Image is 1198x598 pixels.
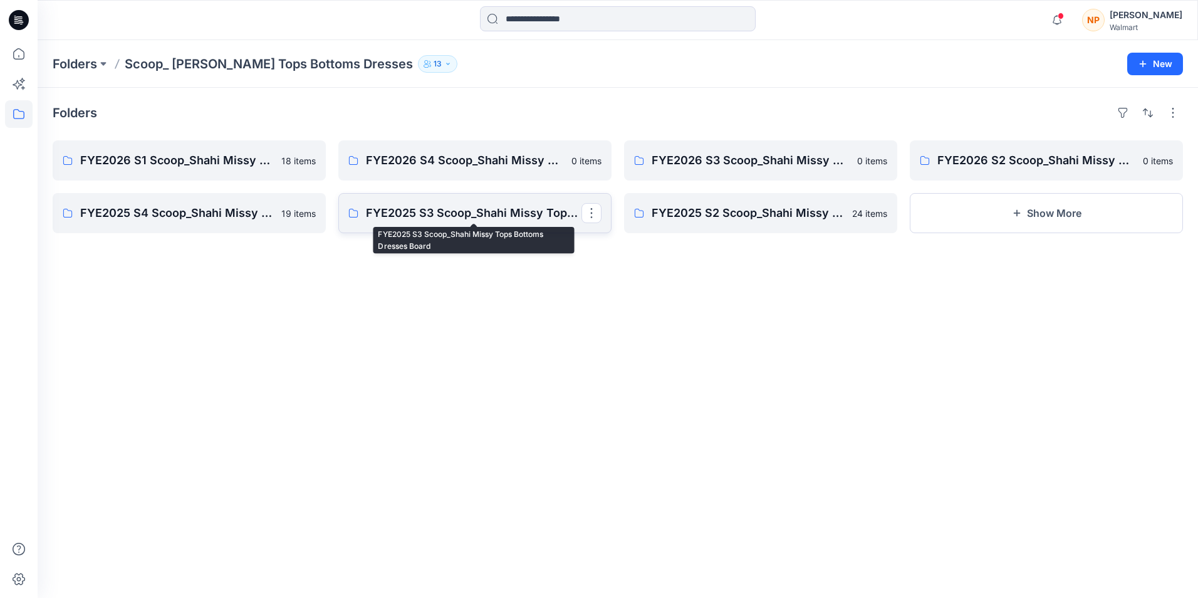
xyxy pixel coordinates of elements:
button: 13 [418,55,457,73]
div: Walmart [1110,23,1182,32]
p: FYE2026 S4 Scoop_Shahi Missy Tops Bottoms Dresses Board [366,152,564,169]
a: FYE2026 S1 Scoop_Shahi Missy Tops Bottoms Dresses Board18 items [53,140,326,181]
p: FYE2025 S4 Scoop_Shahi Missy Tops Bottoms Dresses Board [80,204,274,222]
p: 19 items [281,207,316,220]
p: FYE2026 S1 Scoop_Shahi Missy Tops Bottoms Dresses Board [80,152,274,169]
p: 0 items [1143,154,1173,167]
div: [PERSON_NAME] [1110,8,1182,23]
a: FYE2026 S2 Scoop_Shahi Missy Tops Bottoms Dresses Board0 items [910,140,1183,181]
p: 13 [434,57,442,71]
p: 18 items [281,154,316,167]
button: Show More [910,193,1183,233]
p: 24 items [852,207,887,220]
p: FYE2026 S3 Scoop_Shahi Missy Tops Bottoms Dresses Board [652,152,850,169]
p: FYE2026 S2 Scoop_Shahi Missy Tops Bottoms Dresses Board [937,152,1135,169]
a: FYE2026 S3 Scoop_Shahi Missy Tops Bottoms Dresses Board0 items [624,140,897,181]
a: FYE2025 S2 Scoop_Shahi Missy Tops Bottoms Dresses Board24 items [624,193,897,233]
p: 0 items [857,154,887,167]
p: Scoop_ [PERSON_NAME] Tops Bottoms Dresses [125,55,413,73]
a: FYE2025 S4 Scoop_Shahi Missy Tops Bottoms Dresses Board19 items [53,193,326,233]
p: FYE2025 S2 Scoop_Shahi Missy Tops Bottoms Dresses Board [652,204,845,222]
a: Folders [53,55,97,73]
p: 0 items [571,154,602,167]
p: FYE2025 S3 Scoop_Shahi Missy Tops Bottoms Dresses Board [366,204,581,222]
h4: Folders [53,105,97,120]
a: FYE2025 S3 Scoop_Shahi Missy Tops Bottoms Dresses Board [338,193,612,233]
a: FYE2026 S4 Scoop_Shahi Missy Tops Bottoms Dresses Board0 items [338,140,612,181]
div: NP [1082,9,1105,31]
button: New [1127,53,1183,75]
